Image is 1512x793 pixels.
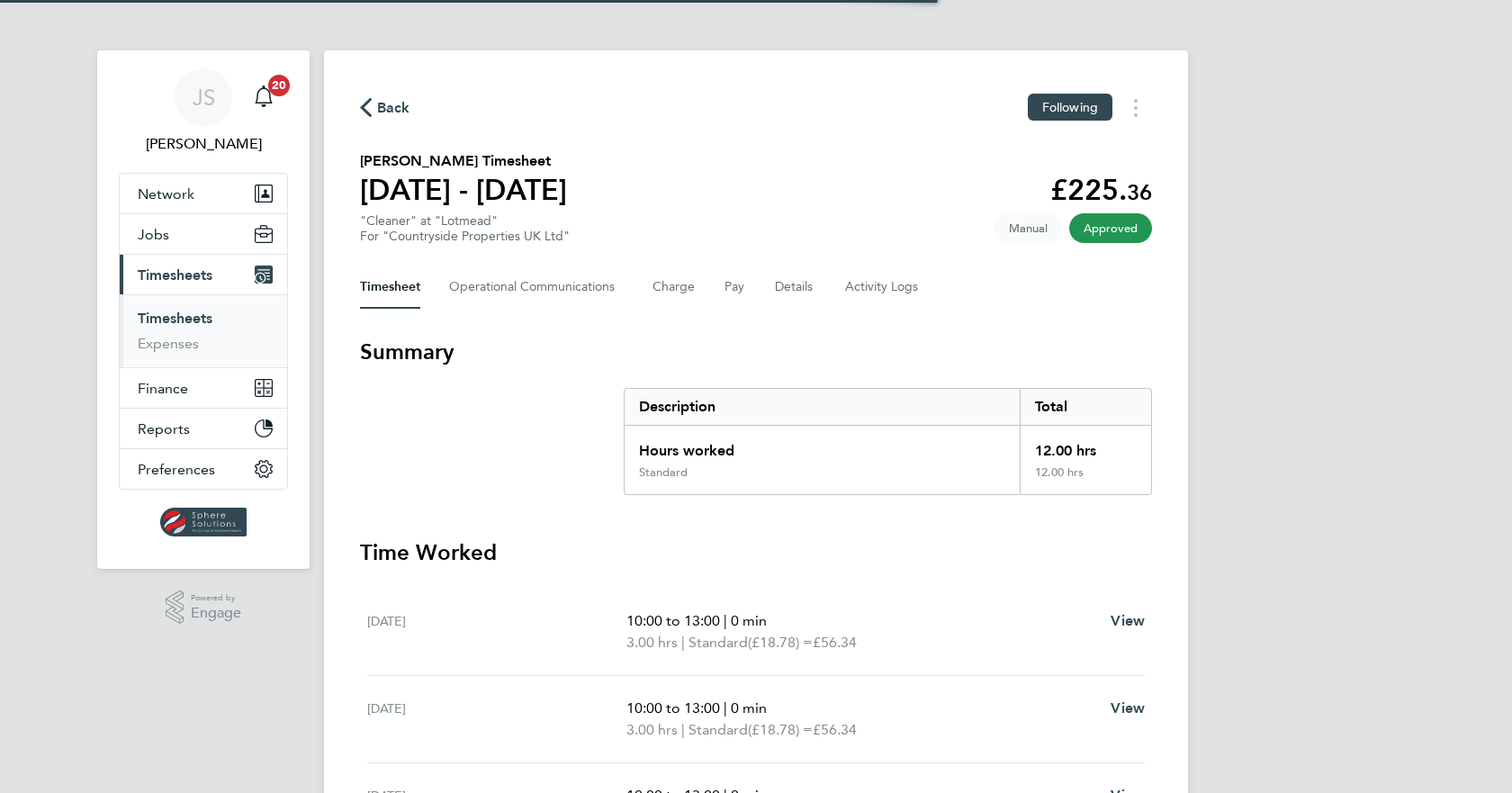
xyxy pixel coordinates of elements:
[119,508,288,536] a: Go to home page
[120,174,287,213] button: Network
[724,612,727,629] span: |
[449,266,624,309] button: Operational Communications
[775,266,816,309] button: Details
[1120,94,1152,122] button: Timesheets Menu
[191,606,241,621] span: Engage
[160,508,247,536] img: spheresolutions-logo-retina.png
[624,388,1152,495] div: Summary
[626,721,678,738] span: 3.00 hrs
[845,266,921,309] button: Activity Logs
[1111,699,1145,716] span: View
[626,699,720,716] span: 10:00 to 13:00
[191,590,241,606] span: Powered by
[1028,94,1112,121] button: Following
[1111,610,1145,632] a: View
[1020,465,1151,494] div: 12.00 hrs
[119,68,288,155] a: JS[PERSON_NAME]
[688,719,748,741] span: Standard
[724,699,727,716] span: |
[120,294,287,367] div: Timesheets
[360,213,570,244] div: "Cleaner" at "Lotmead"
[748,634,813,651] span: (£18.78) =
[268,75,290,96] span: 20
[681,634,685,651] span: |
[748,721,813,738] span: (£18.78) =
[246,68,282,126] a: 20
[813,634,857,651] span: £56.34
[360,229,570,244] div: For "Countryside Properties UK Ltd"
[138,226,169,243] span: Jobs
[625,389,1020,425] div: Description
[367,610,626,653] div: [DATE]
[1127,179,1152,205] span: 36
[1050,173,1152,207] app-decimal: £225.
[120,409,287,448] button: Reports
[360,266,420,309] button: Timesheet
[626,612,720,629] span: 10:00 to 13:00
[360,150,567,172] h2: [PERSON_NAME] Timesheet
[138,380,188,397] span: Finance
[994,213,1062,243] span: This timesheet was manually created.
[120,449,287,489] button: Preferences
[1111,698,1145,719] a: View
[138,266,212,284] span: Timesheets
[360,338,1152,366] h3: Summary
[120,214,287,254] button: Jobs
[138,185,194,203] span: Network
[193,86,215,109] span: JS
[367,698,626,741] div: [DATE]
[1069,213,1152,243] span: This timesheet has been approved.
[1020,426,1151,465] div: 12.00 hrs
[360,172,567,208] h1: [DATE] - [DATE]
[731,699,767,716] span: 0 min
[138,335,199,352] a: Expenses
[138,310,212,327] a: Timesheets
[166,590,242,625] a: Powered byEngage
[377,97,410,119] span: Back
[360,538,1152,567] h3: Time Worked
[97,50,310,569] nav: Main navigation
[1042,99,1098,115] span: Following
[1020,389,1151,425] div: Total
[119,133,288,155] span: Jack Spencer
[724,266,746,309] button: Pay
[120,368,287,408] button: Finance
[360,96,410,119] button: Back
[120,255,287,294] button: Timesheets
[639,465,688,480] div: Standard
[138,420,190,437] span: Reports
[1111,612,1145,629] span: View
[138,461,215,478] span: Preferences
[688,632,748,653] span: Standard
[625,426,1020,465] div: Hours worked
[652,266,696,309] button: Charge
[731,612,767,629] span: 0 min
[813,721,857,738] span: £56.34
[626,634,678,651] span: 3.00 hrs
[681,721,685,738] span: |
